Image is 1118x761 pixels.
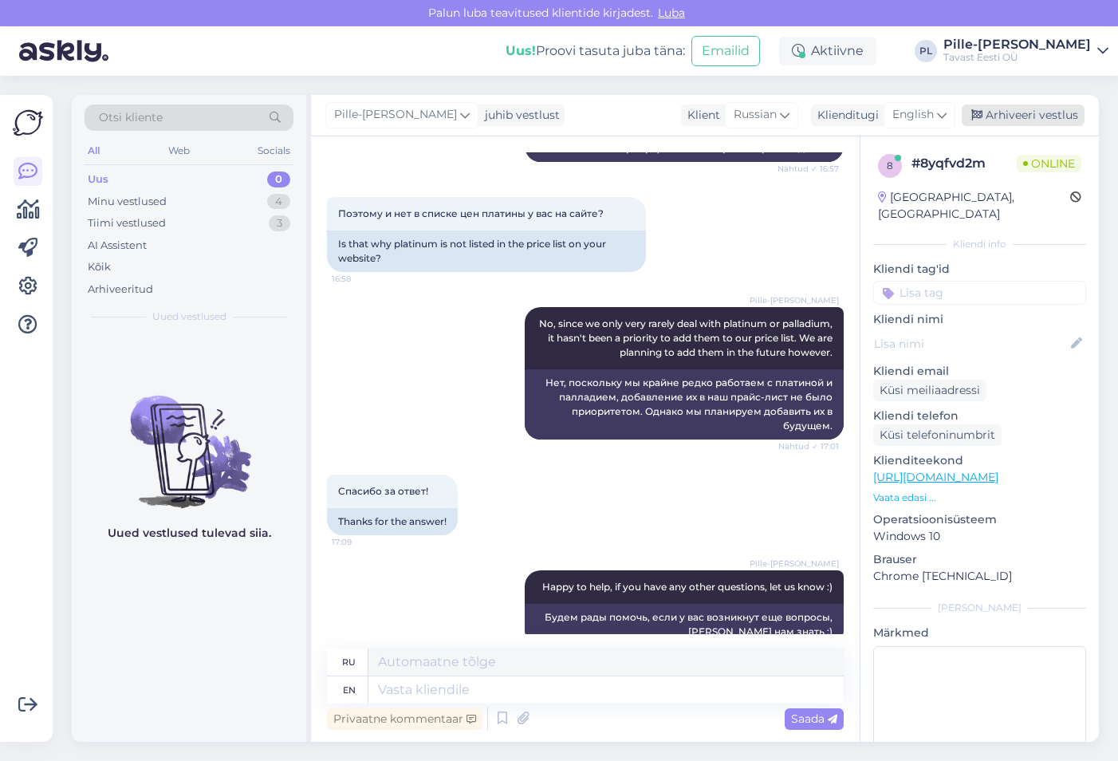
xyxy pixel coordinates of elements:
[99,109,163,126] span: Otsi kliente
[734,106,777,124] span: Russian
[13,108,43,138] img: Askly Logo
[254,140,293,161] div: Socials
[878,189,1070,223] div: [GEOGRAPHIC_DATA], [GEOGRAPHIC_DATA]
[873,408,1086,424] p: Kliendi telefon
[88,172,108,187] div: Uus
[338,485,428,497] span: Спасибо за ответ!
[88,259,111,275] div: Kõik
[750,558,839,570] span: Pille-[PERSON_NAME]
[327,508,458,535] div: Thanks for the answer!
[873,568,1086,585] p: Chrome [TECHNICAL_ID]
[873,452,1086,469] p: Klienditeekond
[777,163,839,175] span: Nähtud ✓ 16:57
[874,335,1068,353] input: Lisa nimi
[653,6,690,20] span: Luba
[915,40,937,62] div: PL
[152,310,226,324] span: Uued vestlused
[873,261,1086,278] p: Kliendi tag'id
[506,41,685,61] div: Proovi tasuta juba täna:
[525,369,844,440] div: Нет, поскольку мы крайне редко работаем с платиной и палладием, добавление их в наш прайс-лист не...
[887,160,893,172] span: 8
[267,194,290,210] div: 4
[691,36,760,66] button: Emailid
[962,104,1085,126] div: Arhiveeri vestlus
[72,367,306,511] img: No chats
[165,140,193,161] div: Web
[478,107,560,124] div: juhib vestlust
[88,238,147,254] div: AI Assistent
[88,282,153,298] div: Arhiveeritud
[343,676,356,704] div: en
[85,140,103,161] div: All
[873,281,1086,305] input: Lisa tag
[873,237,1086,251] div: Kliendi info
[778,440,839,452] span: Nähtud ✓ 17:01
[539,317,835,358] span: No, since we only very rarely deal with platinum or palladium, it hasn't been a priority to add t...
[779,37,876,65] div: Aktiivne
[873,551,1086,568] p: Brauser
[873,528,1086,545] p: Windows 10
[791,712,837,726] span: Saada
[681,107,720,124] div: Klient
[88,194,167,210] div: Minu vestlused
[267,172,290,187] div: 0
[269,215,290,231] div: 3
[943,51,1091,64] div: Tavast Eesti OÜ
[873,363,1086,380] p: Kliendi email
[873,424,1002,446] div: Küsi telefoninumbrit
[334,106,457,124] span: Pille-[PERSON_NAME]
[332,536,392,548] span: 17:09
[88,215,166,231] div: Tiimi vestlused
[892,106,934,124] span: English
[525,604,844,645] div: Будем рады помочь, если у вас возникнут еще вопросы, [PERSON_NAME] нам знать :)
[873,491,1086,505] p: Vaata edasi ...
[506,43,536,58] b: Uus!
[332,273,392,285] span: 16:58
[342,649,356,676] div: ru
[327,708,482,730] div: Privaatne kommentaar
[873,470,998,484] a: [URL][DOMAIN_NAME]
[750,294,839,306] span: Pille-[PERSON_NAME]
[943,38,1108,64] a: Pille-[PERSON_NAME]Tavast Eesti OÜ
[873,511,1086,528] p: Operatsioonisüsteem
[327,231,646,272] div: Is that why platinum is not listed in the price list on your website?
[108,525,271,542] p: Uued vestlused tulevad siia.
[873,380,986,401] div: Küsi meiliaadressi
[811,107,879,124] div: Klienditugi
[338,207,604,219] span: Поэтому и нет в списке цен платины у вас на сайте?
[873,601,1086,615] div: [PERSON_NAME]
[1017,155,1081,172] span: Online
[542,581,833,593] span: Happy to help, if you have any other questions, let us know :)
[873,311,1086,328] p: Kliendi nimi
[911,154,1017,173] div: # 8yqfvd2m
[943,38,1091,51] div: Pille-[PERSON_NAME]
[873,625,1086,641] p: Märkmed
